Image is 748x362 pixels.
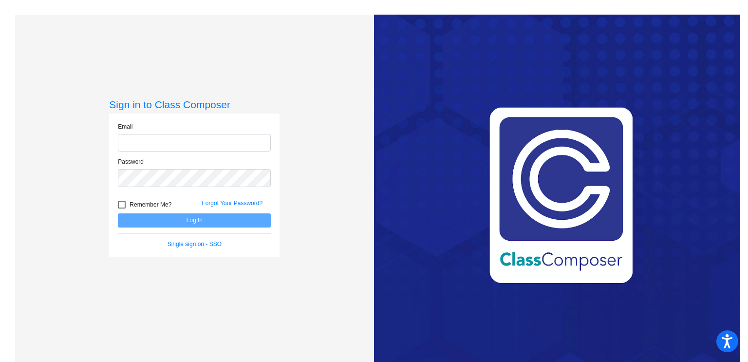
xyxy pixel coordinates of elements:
[118,213,271,228] button: Log In
[118,157,144,166] label: Password
[168,241,222,248] a: Single sign on - SSO
[109,98,280,111] h3: Sign in to Class Composer
[202,200,262,207] a: Forgot Your Password?
[130,199,171,210] span: Remember Me?
[118,122,132,131] label: Email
